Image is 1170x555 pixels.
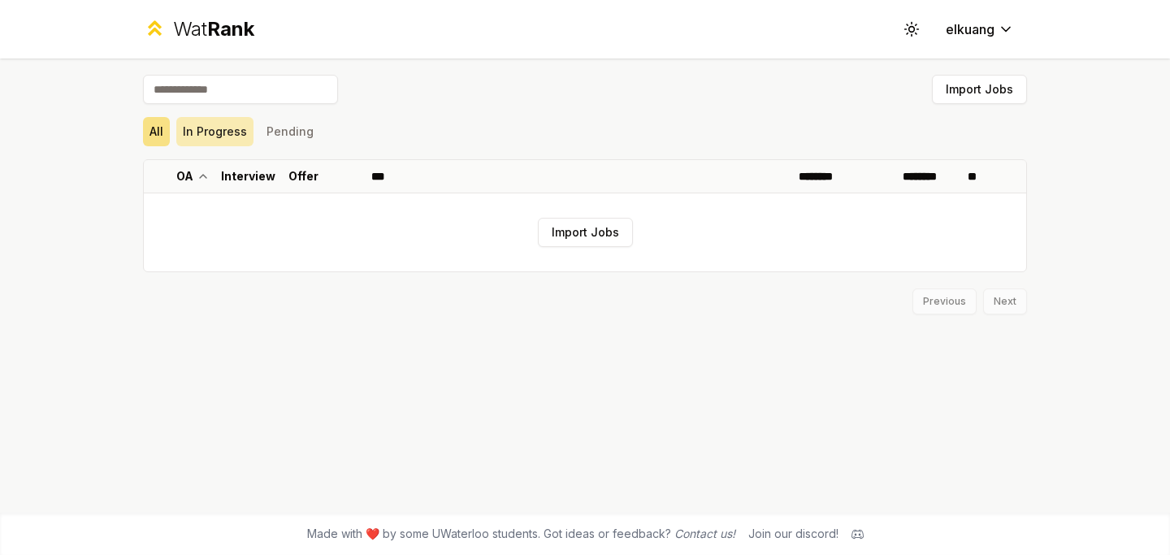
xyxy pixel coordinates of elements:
[538,218,633,247] button: Import Jobs
[143,16,254,42] a: WatRank
[946,20,994,39] span: elkuang
[288,168,318,184] p: Offer
[143,117,170,146] button: All
[260,117,320,146] button: Pending
[176,168,193,184] p: OA
[674,527,735,540] a: Contact us!
[932,75,1027,104] button: Import Jobs
[221,168,275,184] p: Interview
[173,16,254,42] div: Wat
[207,17,254,41] span: Rank
[307,526,735,542] span: Made with ❤️ by some UWaterloo students. Got ideas or feedback?
[176,117,253,146] button: In Progress
[933,15,1027,44] button: elkuang
[748,526,838,542] div: Join our discord!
